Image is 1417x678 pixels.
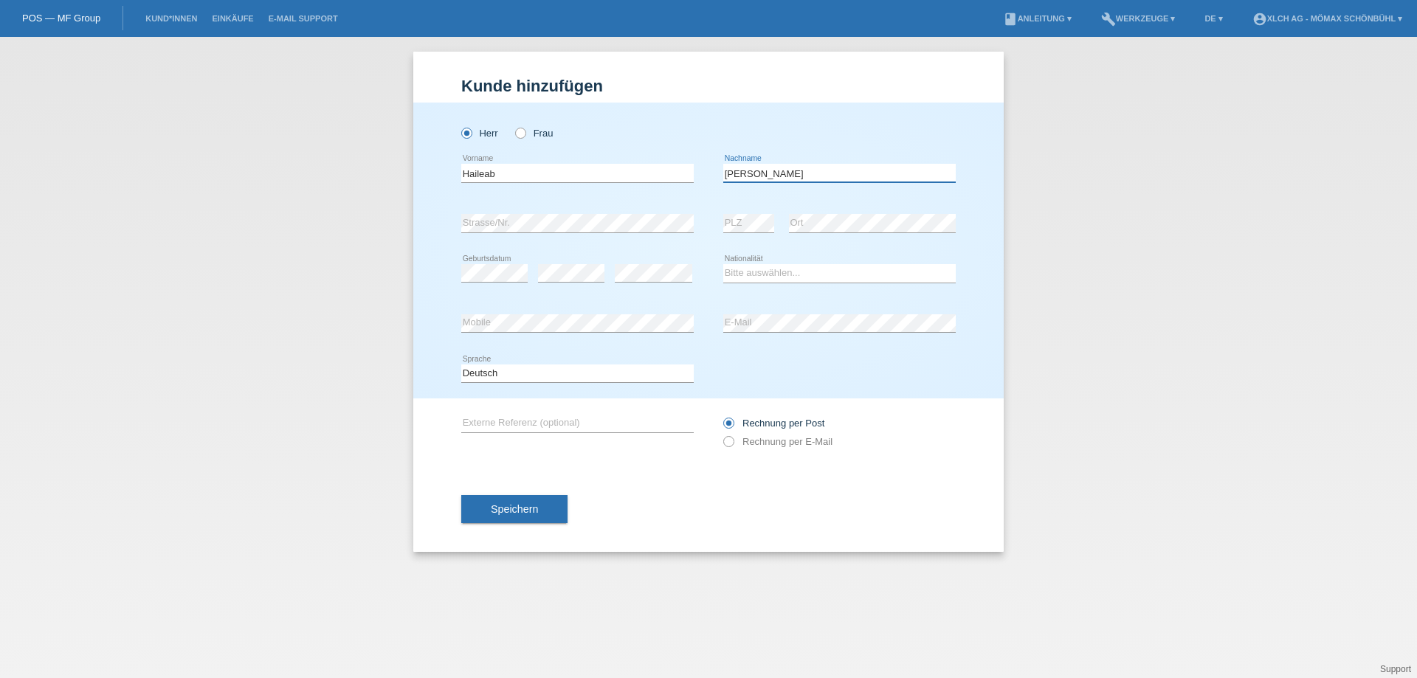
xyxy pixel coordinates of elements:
label: Rechnung per Post [723,418,824,429]
a: Einkäufe [204,14,261,23]
input: Frau [515,128,525,137]
a: E-Mail Support [261,14,345,23]
i: book [1003,12,1018,27]
a: buildWerkzeuge ▾ [1094,14,1183,23]
input: Rechnung per E-Mail [723,436,733,454]
a: Kund*innen [138,14,204,23]
label: Herr [461,128,498,139]
i: build [1101,12,1116,27]
label: Rechnung per E-Mail [723,436,832,447]
a: Support [1380,664,1411,674]
a: bookAnleitung ▾ [996,14,1079,23]
span: Speichern [491,503,538,515]
a: POS — MF Group [22,13,100,24]
a: account_circleXLCH AG - Mömax Schönbühl ▾ [1245,14,1410,23]
label: Frau [515,128,553,139]
button: Speichern [461,495,568,523]
i: account_circle [1252,12,1267,27]
input: Herr [461,128,471,137]
h1: Kunde hinzufügen [461,77,956,95]
input: Rechnung per Post [723,418,733,436]
a: DE ▾ [1197,14,1230,23]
